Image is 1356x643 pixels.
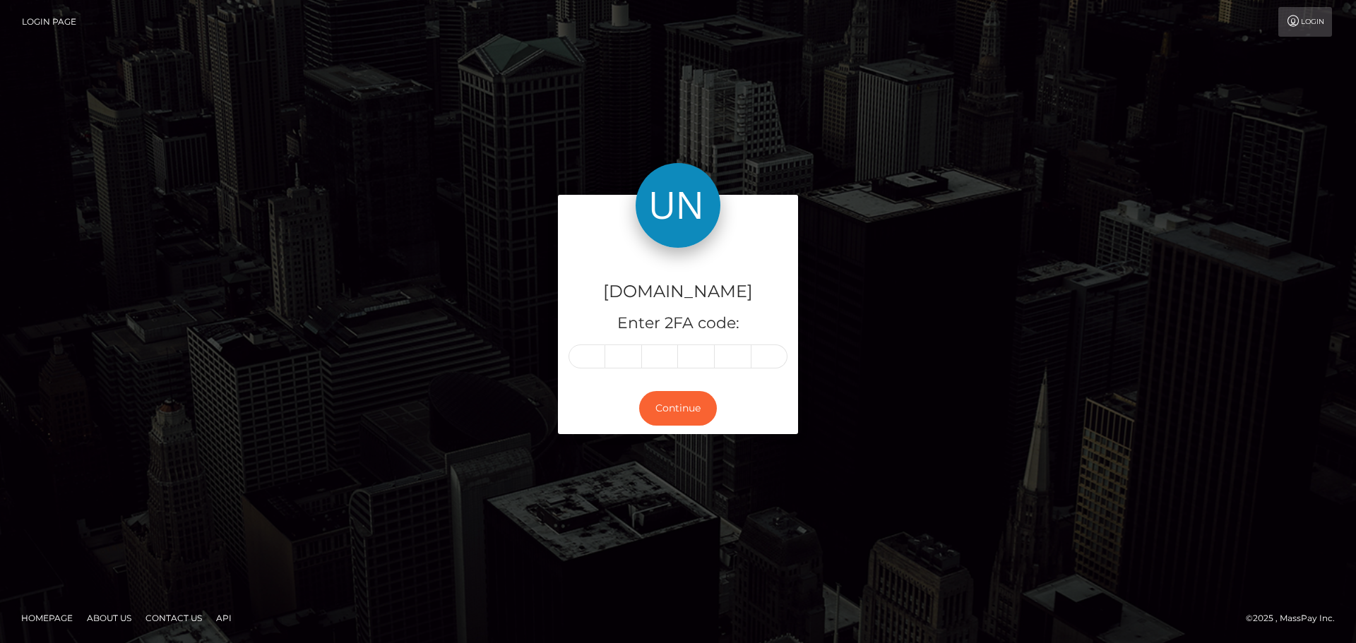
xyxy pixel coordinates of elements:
[639,391,717,426] button: Continue
[636,163,720,248] img: Unlockt.me
[1278,7,1332,37] a: Login
[16,607,78,629] a: Homepage
[210,607,237,629] a: API
[140,607,208,629] a: Contact Us
[81,607,137,629] a: About Us
[22,7,76,37] a: Login Page
[1246,611,1345,626] div: © 2025 , MassPay Inc.
[569,280,787,304] h4: [DOMAIN_NAME]
[569,313,787,335] h5: Enter 2FA code:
